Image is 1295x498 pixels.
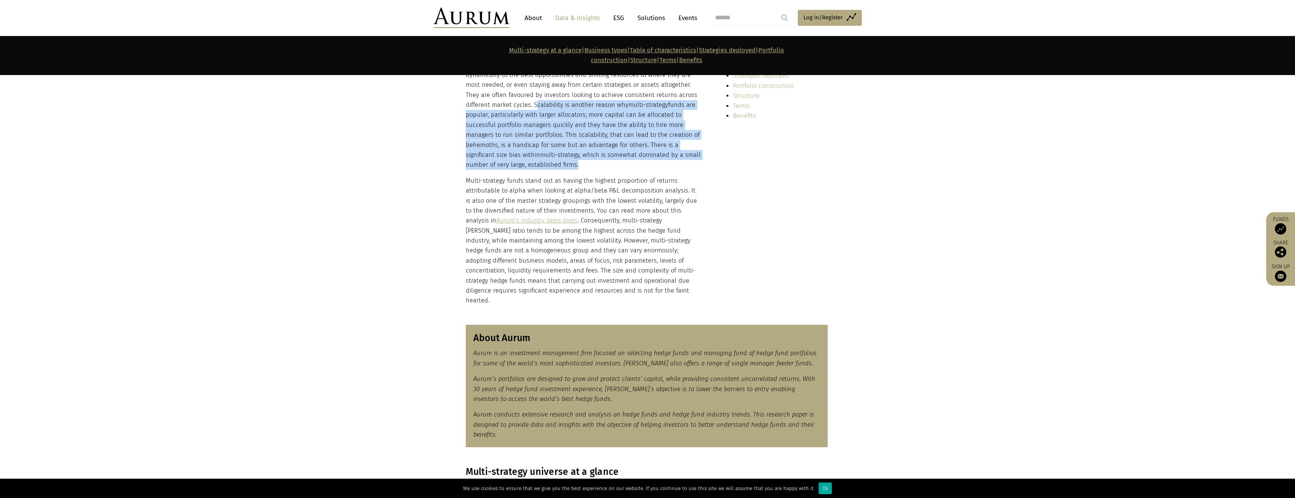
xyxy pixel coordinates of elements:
a: About [521,11,546,25]
img: Access Funds [1275,223,1286,235]
a: ESG [609,11,628,25]
p: hedge funds seek to maximise returns by investing in a variety of underlying investment strategie... [466,40,702,170]
img: Aurum [434,8,509,28]
span: multi-strategy [540,151,579,158]
img: Sign up to our newsletter [1275,271,1286,282]
div: Ok [819,482,832,494]
span: Log in/Register [803,13,843,22]
img: Share this post [1275,246,1286,258]
a: Structure [630,56,657,64]
a: Log in/Register [798,10,862,26]
a: Terms [733,102,750,110]
em: Aurum conducts extensive research and analysis on hedge funds and hedge fund industry trends. Thi... [473,411,814,438]
h3: Multi-strategy universe at a glance [466,466,828,478]
a: Funds [1270,216,1291,235]
strong: | | | | | | [509,47,784,64]
a: Strategies deployed [699,47,756,54]
a: Business types [584,47,627,54]
a: Strategies deployed [733,72,789,79]
span: multi-strategy [628,101,668,108]
p: Multi-strategy funds stand out as having the highest proportion of returns attributable to alpha ... [466,176,702,306]
strong: | [676,56,679,64]
a: Data & Insights [551,11,604,25]
a: Table of characteristics [630,47,696,54]
em: Aurum is an investment management firm focused on selecting hedge funds and managing fund of hedg... [473,349,817,366]
div: Share [1270,240,1291,258]
a: Multi-strategy at a glance [509,47,582,54]
a: Events [675,11,697,25]
a: Solutions [634,11,669,25]
a: Benefits [733,112,756,119]
a: Aurum’s industry deep dives [496,217,578,224]
a: Benefits [679,56,702,64]
a: Terms [659,56,676,64]
h3: About Aurum [473,332,820,344]
input: Submit [777,10,792,25]
a: Sign up [1270,263,1291,282]
a: Structure [733,92,759,99]
em: Aurum’s portfolios are designed to grow and protect clients’ capital, while providing consistent ... [473,375,815,402]
a: Portfolio construction [733,82,794,89]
